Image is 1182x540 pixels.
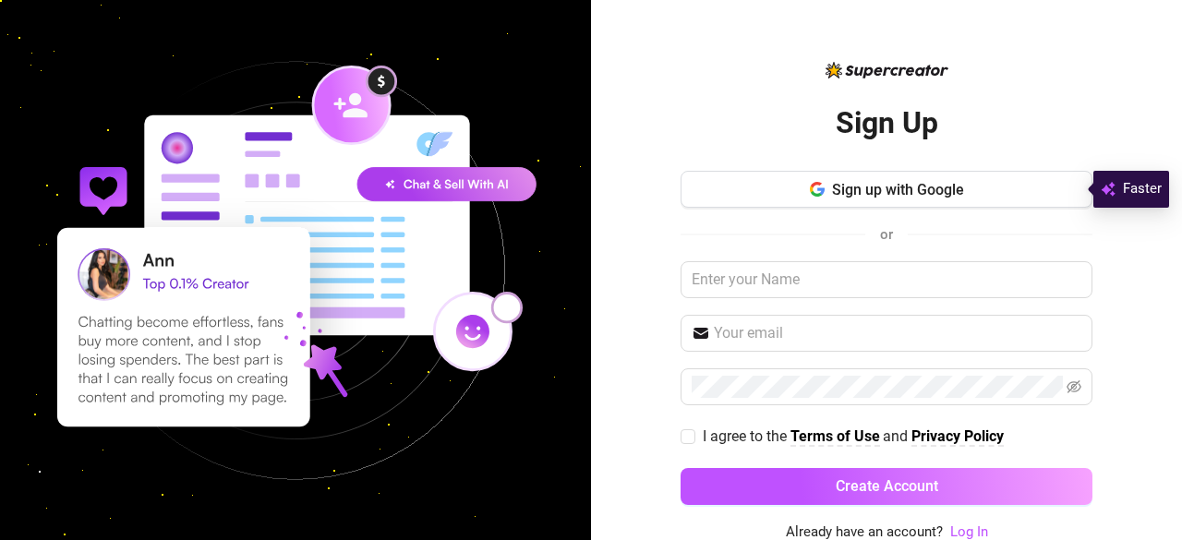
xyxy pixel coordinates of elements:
a: Privacy Policy [911,427,1004,447]
img: logo-BBDzfeDw.svg [826,62,948,78]
span: I agree to the [703,427,790,445]
strong: Privacy Policy [911,427,1004,445]
button: Create Account [681,468,1092,505]
input: Your email [714,322,1081,344]
span: Sign up with Google [832,181,964,198]
h2: Sign Up [836,104,938,142]
strong: Terms of Use [790,427,880,445]
span: Create Account [836,477,938,495]
span: eye-invisible [1067,379,1081,394]
button: Sign up with Google [681,171,1092,208]
input: Enter your Name [681,261,1092,298]
span: and [883,427,911,445]
a: Terms of Use [790,427,880,447]
span: or [880,226,893,243]
span: Faster [1123,178,1162,200]
img: svg%3e [1101,178,1116,200]
a: Log In [950,523,988,540]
